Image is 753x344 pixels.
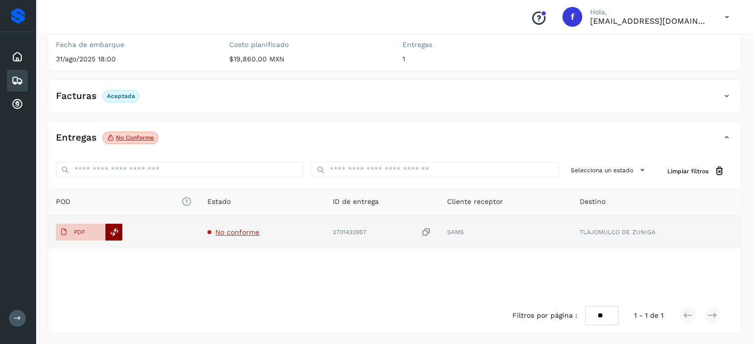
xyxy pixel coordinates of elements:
[567,162,652,178] button: Selecciona un estado
[333,227,431,238] div: 2701432957
[667,167,708,176] span: Limpiar filtros
[229,55,387,63] p: $19,860.00 MXN
[512,310,577,321] span: Filtros por página :
[56,91,97,102] h4: Facturas
[590,16,709,26] p: fyc3@mexamerik.com
[634,310,663,321] span: 1 - 1 de 1
[215,228,259,236] span: No conforme
[590,8,709,16] p: Hola,
[572,216,741,248] td: TLAJOMULCO DE ZUNIGA
[56,41,213,49] label: Fecha de embarque
[56,132,97,144] h4: Entregas
[56,197,192,207] span: POD
[229,41,387,49] label: Costo planificado
[333,197,379,207] span: ID de entrega
[402,41,560,49] label: Entregas
[7,94,28,115] div: Cuentas por cobrar
[107,93,135,99] p: Aceptada
[7,70,28,92] div: Embarques
[48,88,741,112] div: FacturasAceptada
[116,134,154,141] p: No conforme
[207,197,231,207] span: Estado
[48,129,741,154] div: EntregasNo conforme
[402,55,560,63] p: 1
[447,197,503,207] span: Cliente receptor
[659,162,733,180] button: Limpiar filtros
[105,224,122,241] div: Reemplazar POD
[56,55,213,63] p: 31/ago/2025 18:00
[7,46,28,68] div: Inicio
[580,197,605,207] span: Destino
[56,224,105,241] button: PDF
[74,229,85,236] p: PDF
[439,216,572,248] td: SAMS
